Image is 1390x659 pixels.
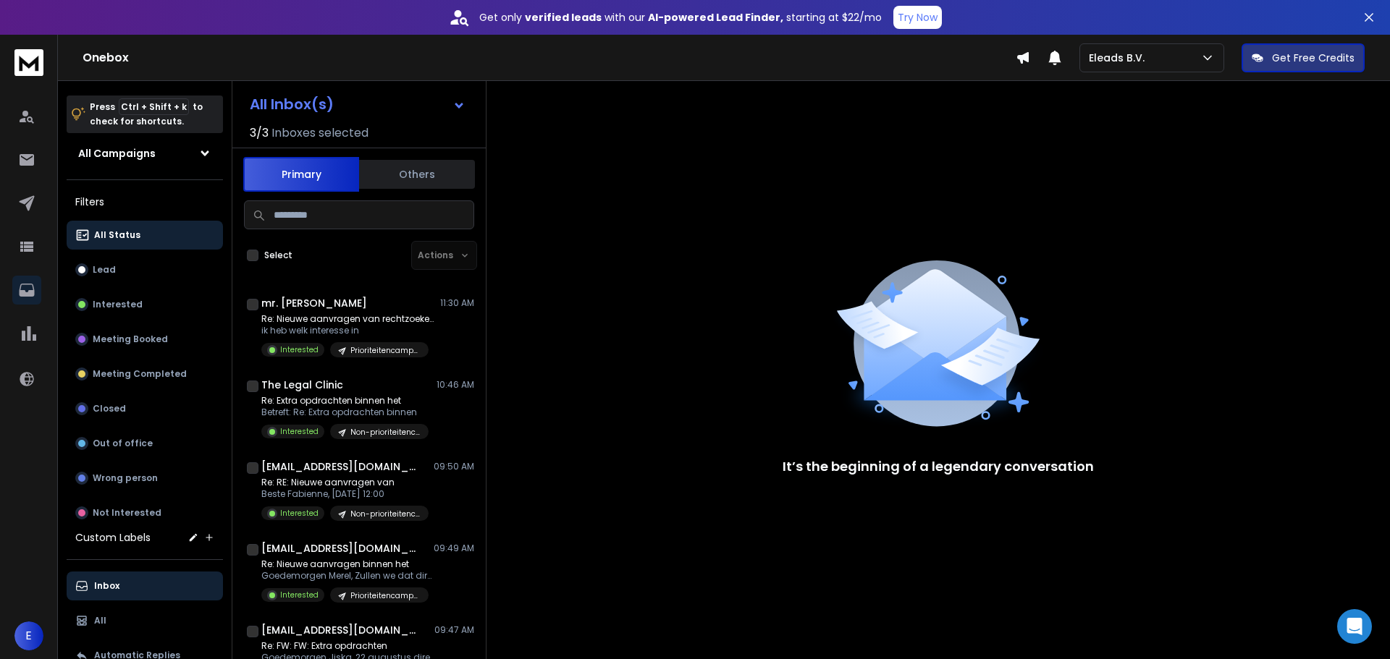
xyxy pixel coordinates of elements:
[261,325,435,336] p: ik heb welk interesse in
[280,426,319,437] p: Interested
[90,100,203,129] p: Press to check for shortcuts.
[648,10,783,25] strong: AI-powered Lead Finder,
[67,606,223,635] button: All
[261,488,429,500] p: Beste Fabienne, [DATE] 12:00
[67,290,223,319] button: Interested
[67,394,223,423] button: Closed
[280,508,319,519] p: Interested
[67,571,223,600] button: Inbox
[250,97,334,111] h1: All Inbox(s)
[93,438,153,449] p: Out of office
[93,403,126,414] p: Closed
[67,192,223,212] h3: Filters
[440,297,474,309] p: 11:30 AM
[1337,609,1372,644] div: Open Intercom Messenger
[94,229,140,241] p: All Status
[261,313,435,325] p: Re: Nieuwe aanvragen van rechtzoekenden
[1089,51,1150,65] p: Eleads B.V.
[93,472,158,484] p: Wrong person
[437,379,474,391] p: 10:46 AM
[271,124,368,142] h3: Inboxes selected
[434,624,474,636] p: 09:47 AM
[83,49,1016,67] h1: Onebox
[67,221,223,250] button: All Status
[261,640,435,652] p: Re: FW: FW: Extra opdrachten
[525,10,602,25] strong: verified leads
[350,590,420,601] p: Prioriteitencampagne Middag | Eleads
[93,507,161,519] p: Not Interested
[93,299,143,310] p: Interested
[93,333,168,345] p: Meeting Booked
[350,509,420,519] p: Non-prioriteitencampagne Hele Dag | Eleads
[280,344,319,355] p: Interested
[67,139,223,168] button: All Campaigns
[14,621,43,650] button: E
[261,558,435,570] p: Re: Nieuwe aanvragen binnen het
[783,456,1094,477] p: It’s the beginning of a legendary conversation
[261,378,343,392] h1: The Legal Clinic
[280,590,319,600] p: Interested
[350,345,420,356] p: Prioriteitencampagne Ochtend | Eleads
[898,10,938,25] p: Try Now
[434,543,474,554] p: 09:49 AM
[78,146,156,161] h1: All Campaigns
[264,250,292,261] label: Select
[119,98,189,115] span: Ctrl + Shift + k
[94,615,106,626] p: All
[94,580,119,592] p: Inbox
[261,623,421,637] h1: [EMAIL_ADDRESS][DOMAIN_NAME]
[359,158,475,190] button: Others
[243,157,359,192] button: Primary
[1272,51,1355,65] p: Get Free Credits
[93,264,116,276] p: Lead
[350,427,420,438] p: Non-prioriteitencampagne Hele Dag | Eleads
[75,530,151,545] h3: Custom Labels
[67,360,223,388] button: Meeting Completed
[434,461,474,472] p: 09:50 AM
[479,10,882,25] p: Get only with our starting at $22/mo
[238,90,477,119] button: All Inbox(s)
[67,325,223,354] button: Meeting Booked
[67,498,223,527] button: Not Interested
[893,6,942,29] button: Try Now
[261,407,429,418] p: Betreft: Re: Extra opdrachten binnen
[67,429,223,458] button: Out of office
[14,49,43,76] img: logo
[1242,43,1365,72] button: Get Free Credits
[261,570,435,582] p: Goedemorgen Merel, Zullen we dat direct
[261,395,429,407] p: Re: Extra opdrachten binnen het
[261,477,429,488] p: Re: RE: Nieuwe aanvragen van
[67,255,223,284] button: Lead
[93,368,187,380] p: Meeting Completed
[261,459,421,474] h1: [EMAIL_ADDRESS][DOMAIN_NAME]
[250,124,269,142] span: 3 / 3
[261,541,421,556] h1: [EMAIL_ADDRESS][DOMAIN_NAME]
[67,464,223,493] button: Wrong person
[261,296,367,310] h1: mr. [PERSON_NAME]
